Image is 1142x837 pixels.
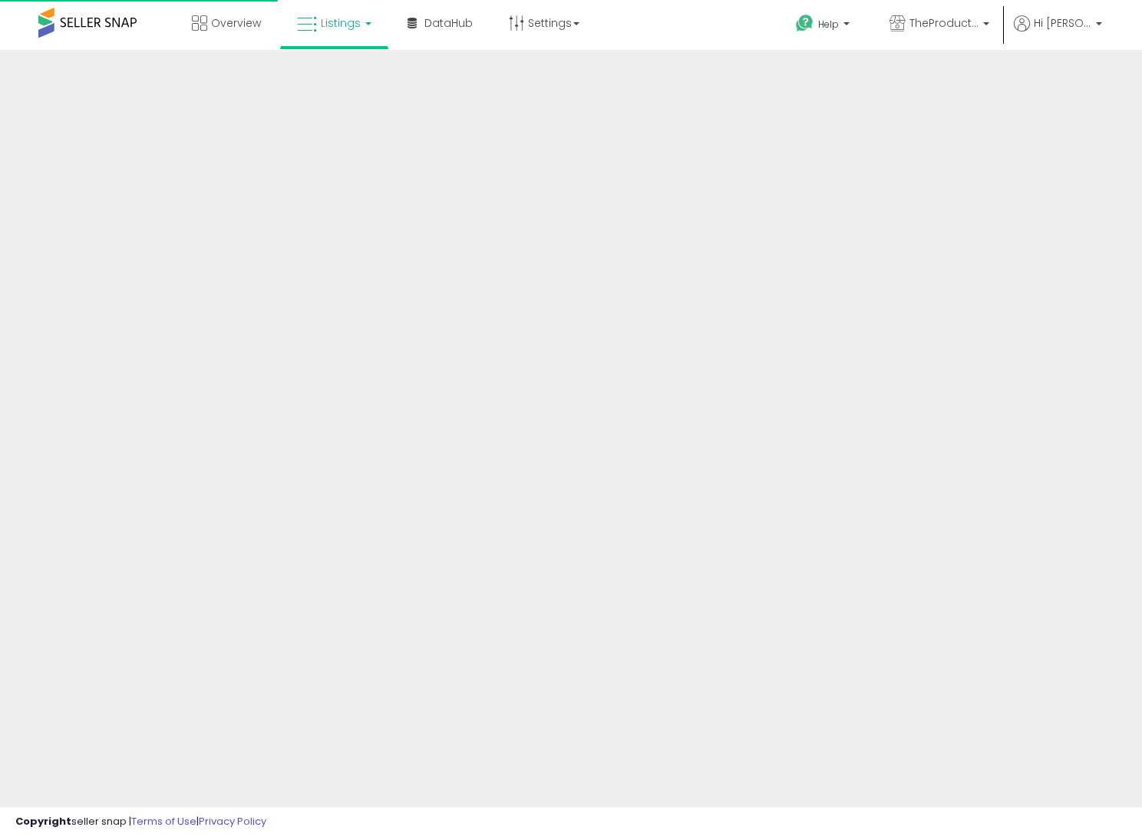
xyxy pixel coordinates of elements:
span: TheProductHaven [909,15,979,31]
span: Overview [211,15,261,31]
a: Help [784,2,865,50]
i: Get Help [795,14,814,33]
span: Help [818,18,839,31]
span: Listings [321,15,361,31]
span: DataHub [424,15,473,31]
span: Hi [PERSON_NAME] [1034,15,1091,31]
a: Hi [PERSON_NAME] [1014,15,1102,50]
